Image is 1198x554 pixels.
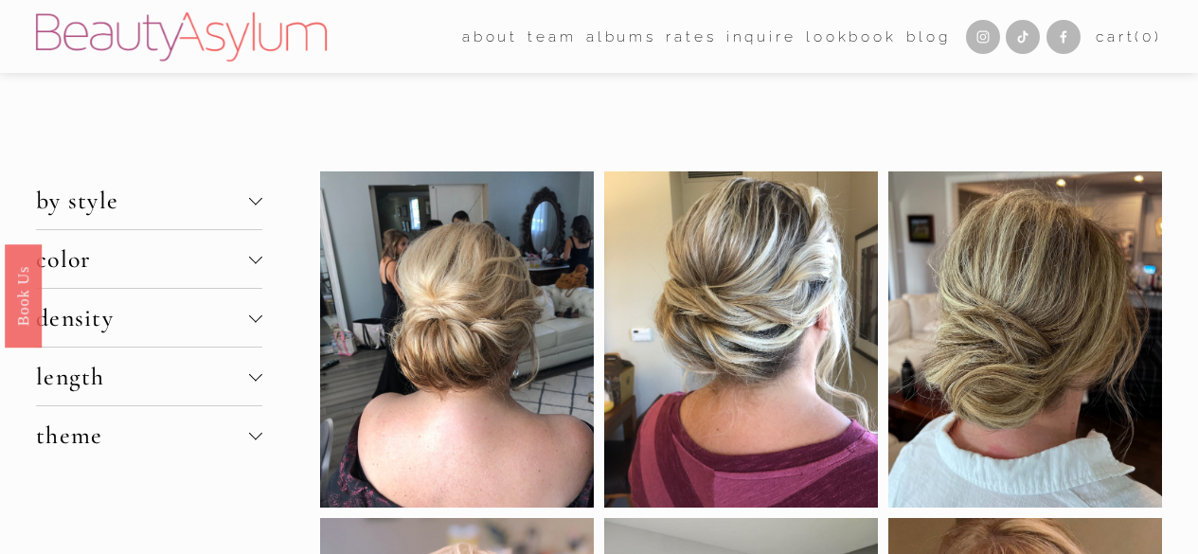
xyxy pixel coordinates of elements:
a: Instagram [966,20,1000,54]
a: Rates [666,22,716,51]
button: color [36,230,262,288]
a: TikTok [1006,20,1040,54]
a: Lookbook [806,22,897,51]
span: length [36,362,249,391]
a: Facebook [1046,20,1081,54]
button: theme [36,406,262,464]
span: density [36,303,249,332]
button: length [36,348,262,405]
button: by style [36,171,262,229]
a: 0 items in cart [1096,24,1162,50]
a: albums [586,22,656,51]
a: Blog [906,22,950,51]
a: folder dropdown [462,22,518,51]
button: density [36,289,262,347]
a: Inquire [726,22,796,51]
a: Book Us [5,243,42,347]
span: color [36,244,249,274]
span: 0 [1142,27,1154,45]
img: Beauty Asylum | Bridal Hair &amp; Makeup Charlotte &amp; Atlanta [36,12,327,62]
span: theme [36,420,249,450]
a: folder dropdown [527,22,576,51]
span: team [527,24,576,50]
span: about [462,24,518,50]
span: by style [36,186,249,215]
span: ( ) [1135,27,1162,45]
